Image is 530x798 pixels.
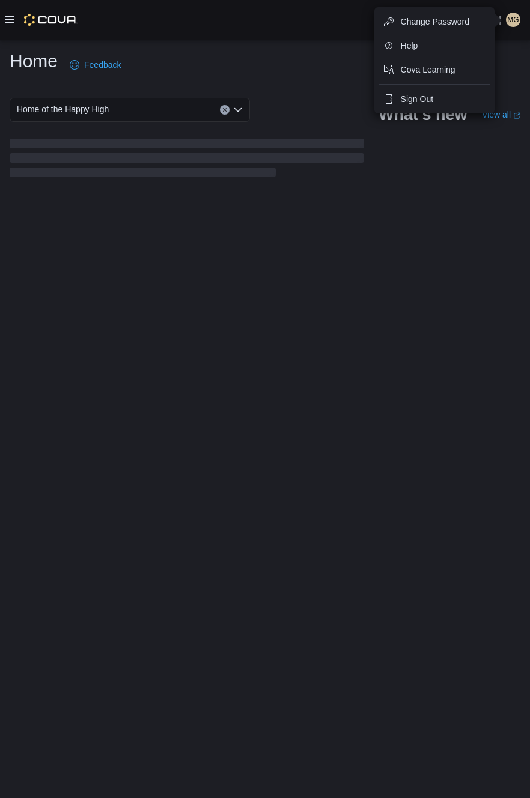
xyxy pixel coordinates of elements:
[379,12,490,31] button: Change Password
[499,13,501,27] p: |
[401,40,418,52] span: Help
[84,59,121,71] span: Feedback
[24,14,78,26] img: Cova
[482,110,520,119] a: View allExternal link
[401,93,433,105] span: Sign Out
[379,89,490,109] button: Sign Out
[10,141,364,180] span: Loading
[379,60,490,79] button: Cova Learning
[507,13,519,27] span: MG
[379,36,490,55] button: Help
[379,105,467,124] h2: What's new
[17,102,109,116] span: Home of the Happy High
[401,16,469,28] span: Change Password
[401,64,455,76] span: Cova Learning
[233,105,243,115] button: Open list of options
[10,49,58,73] h1: Home
[513,112,520,119] svg: External link
[506,13,520,27] div: Machaela Gardner
[65,53,126,77] a: Feedback
[220,105,230,115] button: Clear input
